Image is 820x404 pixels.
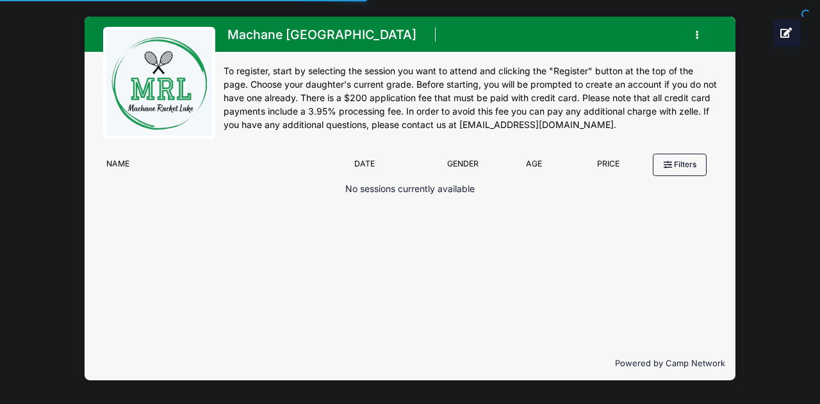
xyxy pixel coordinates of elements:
[100,158,348,176] div: Name
[111,35,207,131] img: logo
[345,182,475,196] p: No sessions currently available
[496,158,571,176] div: Age
[429,158,496,176] div: Gender
[571,158,646,176] div: Price
[653,154,707,175] button: Filters
[95,357,725,370] p: Powered by Camp Network
[224,24,421,46] h1: Machane [GEOGRAPHIC_DATA]
[348,158,429,176] div: Date
[224,65,717,132] div: To register, start by selecting the session you want to attend and clicking the "Register" button...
